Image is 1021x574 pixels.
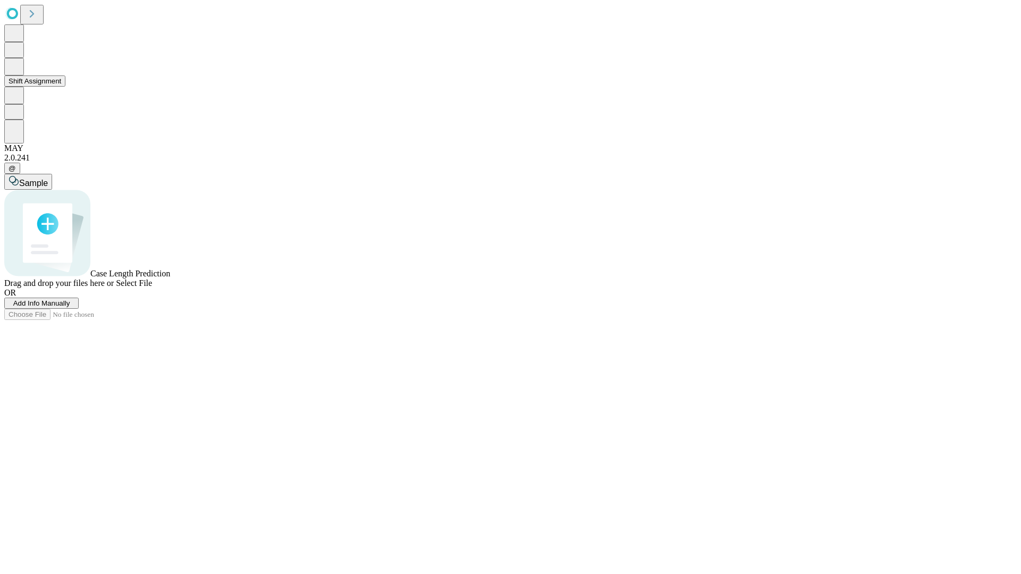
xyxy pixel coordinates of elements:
[19,179,48,188] span: Sample
[9,164,16,172] span: @
[4,288,16,297] span: OR
[90,269,170,278] span: Case Length Prediction
[13,299,70,307] span: Add Info Manually
[4,163,20,174] button: @
[116,278,152,288] span: Select File
[4,278,114,288] span: Drag and drop your files here or
[4,153,1017,163] div: 2.0.241
[4,143,1017,153] div: MAY
[4,298,79,309] button: Add Info Manually
[4,75,65,87] button: Shift Assignment
[4,174,52,190] button: Sample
